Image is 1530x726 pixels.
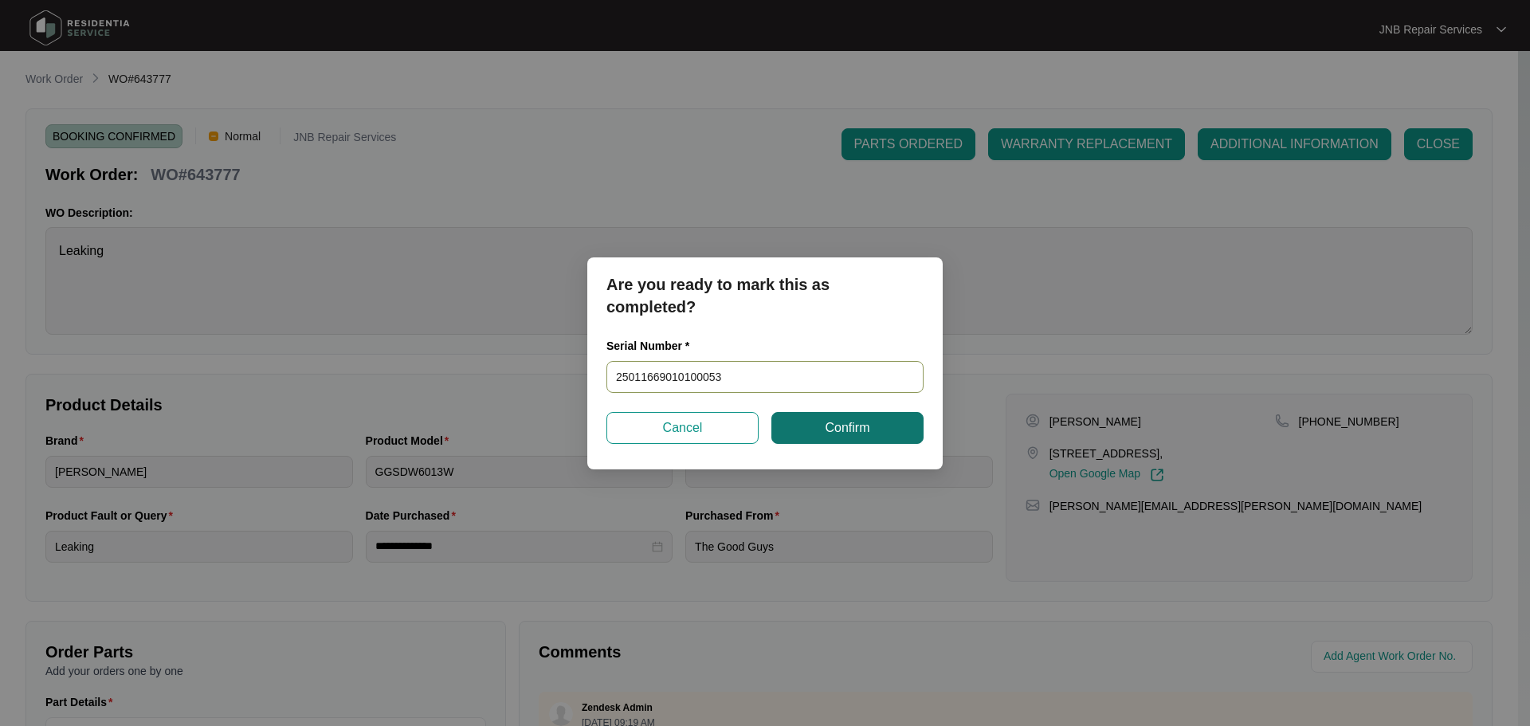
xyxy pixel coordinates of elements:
span: Confirm [825,418,869,438]
button: Cancel [606,412,759,444]
span: Cancel [663,418,703,438]
label: Serial Number * [606,338,701,354]
p: completed? [606,296,924,318]
p: Are you ready to mark this as [606,273,924,296]
button: Confirm [771,412,924,444]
